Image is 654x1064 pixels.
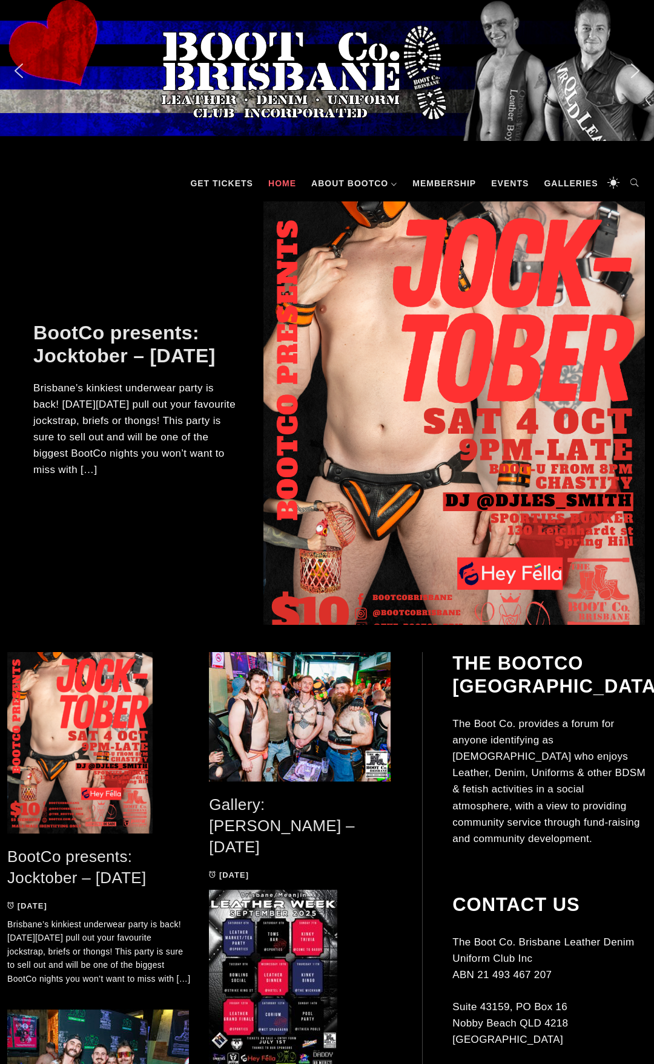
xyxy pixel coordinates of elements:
[184,165,259,201] a: GET TICKETS
[452,652,647,697] h2: The BootCo [GEOGRAPHIC_DATA]
[209,795,355,855] a: Gallery: [PERSON_NAME] – [DATE]
[452,934,647,984] p: The Boot Co. Brisbane Leather Denim Uniform Club Inc ABN 21 493 467 207
[626,61,645,80] img: next arrow
[538,165,604,201] a: Galleries
[485,165,535,201] a: Events
[219,870,249,880] time: [DATE]
[9,61,28,80] img: previous arrow
[18,901,47,910] time: [DATE]
[7,918,191,985] p: Brisbane’s kinkiest underwear party is back! [DATE][DATE] pull out your favourite jockstrap, brie...
[7,847,147,887] a: BootCo presents: Jocktober – [DATE]
[7,901,47,910] a: [DATE]
[262,165,302,201] a: Home
[452,999,647,1048] p: Suite 43159, PO Box 16 Nobby Beach QLD 4218 [GEOGRAPHIC_DATA]
[33,380,239,478] p: Brisbane’s kinkiest underwear party is back! [DATE][DATE] pull out your favourite jockstrap, brie...
[452,893,647,916] h2: Contact Us
[209,870,249,880] a: [DATE]
[33,322,216,367] a: BootCo presents: Jocktober – [DATE]
[406,165,482,201] a: Membership
[305,165,403,201] a: About BootCo
[452,716,647,847] p: The Boot Co. provides a forum for anyone identifying as [DEMOGRAPHIC_DATA] who enjoys Leather, De...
